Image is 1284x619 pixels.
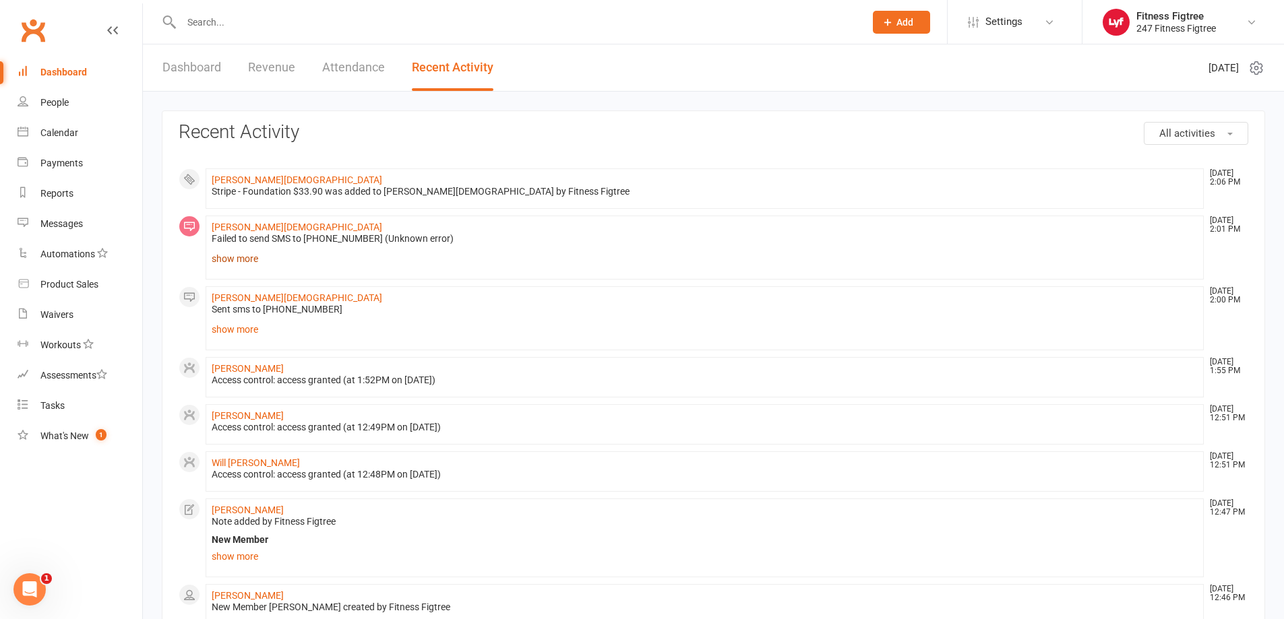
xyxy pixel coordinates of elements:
a: Payments [18,148,142,178]
div: New Member [212,534,1198,546]
time: [DATE] 2:00 PM [1203,287,1248,304]
a: Assessments [18,360,142,391]
a: People [18,88,142,118]
iframe: Intercom live chat [13,573,46,606]
div: People [40,97,69,108]
div: Tasks [40,400,65,411]
a: show more [212,320,1198,339]
h3: Recent Activity [179,122,1248,143]
span: Settings [985,7,1022,37]
a: show more [212,547,1198,566]
a: Automations [18,239,142,269]
input: Search... [177,13,855,32]
a: [PERSON_NAME][DEMOGRAPHIC_DATA] [212,222,382,232]
div: Note added by Fitness Figtree [212,516,1198,527]
div: Access control: access granted (at 1:52PM on [DATE]) [212,374,1198,386]
a: Revenue [248,44,295,91]
div: Access control: access granted (at 12:48PM on [DATE]) [212,469,1198,480]
a: Workouts [18,330,142,360]
img: thumb_image1753610192.png [1103,9,1130,36]
div: Access control: access granted (at 12:49PM on [DATE]) [212,422,1198,433]
span: 1 [41,573,52,584]
a: [PERSON_NAME][DEMOGRAPHIC_DATA] [212,292,382,303]
a: [PERSON_NAME][DEMOGRAPHIC_DATA] [212,174,382,185]
time: [DATE] 12:47 PM [1203,499,1248,517]
div: What's New [40,430,89,441]
a: Attendance [322,44,385,91]
span: [DATE] [1209,60,1239,76]
time: [DATE] 1:55 PM [1203,358,1248,375]
span: Add [896,17,913,28]
a: Tasks [18,391,142,421]
time: [DATE] 12:46 PM [1203,585,1248,602]
a: [PERSON_NAME] [212,504,284,515]
div: Automations [40,249,95,259]
a: [PERSON_NAME] [212,363,284,374]
a: Product Sales [18,269,142,300]
a: Dashboard [162,44,221,91]
div: Messages [40,218,83,229]
a: Waivers [18,300,142,330]
span: All activities [1159,127,1215,139]
div: Stripe - Foundation $33.90 was added to [PERSON_NAME][DEMOGRAPHIC_DATA] by Fitness Figtree [212,186,1198,197]
span: Sent sms to [PHONE_NUMBER] [212,304,342,315]
div: New Member [PERSON_NAME] created by Fitness Figtree [212,601,1198,613]
div: Reports [40,188,73,199]
a: show more [212,249,1198,268]
button: Add [873,11,930,34]
a: What's New1 [18,421,142,451]
div: Workouts [40,339,81,350]
time: [DATE] 12:51 PM [1203,405,1248,422]
time: [DATE] 2:06 PM [1203,169,1248,187]
a: Calendar [18,118,142,148]
a: [PERSON_NAME] [212,590,284,601]
a: Recent Activity [412,44,493,91]
div: Dashboard [40,67,87,77]
a: Clubworx [16,13,50,47]
div: Assessments [40,370,107,381]
div: Payments [40,158,83,168]
div: Product Sales [40,279,98,290]
div: Fitness Figtree [1136,10,1216,22]
div: Calendar [40,127,78,138]
span: 1 [96,429,106,441]
time: [DATE] 12:51 PM [1203,452,1248,469]
a: Reports [18,178,142,209]
button: All activities [1144,122,1248,145]
a: Dashboard [18,57,142,88]
div: Failed to send SMS to [PHONE_NUMBER] (Unknown error) [212,233,1198,268]
div: Waivers [40,309,73,320]
a: [PERSON_NAME] [212,410,284,421]
div: 247 Fitness Figtree [1136,22,1216,34]
a: Messages [18,209,142,239]
a: Will [PERSON_NAME] [212,457,300,468]
time: [DATE] 2:01 PM [1203,216,1248,234]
